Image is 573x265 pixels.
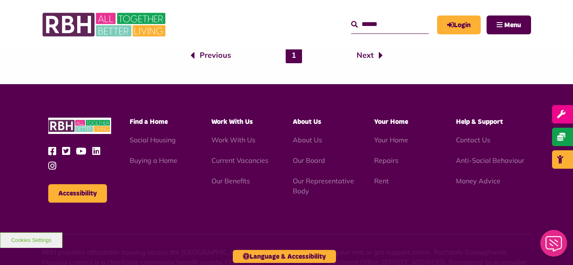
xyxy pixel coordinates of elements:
a: About Us [293,136,322,144]
a: Work With Us [211,136,255,144]
a: 1 [286,47,302,63]
button: Language & Accessibility [233,250,336,263]
a: Buying a Home [130,156,177,165]
span: Help & Support [456,118,503,125]
span: Work With Us [211,118,253,125]
img: RBH [42,8,168,41]
a: Our Benefits [211,177,250,185]
span: Your Home [374,118,408,125]
a: Next page [357,50,383,61]
a: Repairs [374,156,398,165]
a: Your Home [374,136,408,144]
span: About Us [293,118,321,125]
span: Find a Home [130,118,168,125]
a: Rent [374,177,389,185]
a: Our Representative Body [293,177,354,195]
a: Our Board [293,156,325,165]
a: MyRBH [437,15,481,34]
a: Current Vacancies [211,156,268,165]
a: Previous page [190,50,231,61]
a: Anti-Social Behaviour [456,156,524,165]
a: Contact Us [456,136,490,144]
a: Social Housing - open in a new tab [130,136,176,144]
input: Search [351,15,429,33]
iframe: Netcall Web Assistant for live chat [535,227,573,265]
button: Navigation [487,15,531,34]
a: Money Advice [456,177,500,185]
button: Accessibility [48,184,107,203]
span: Menu [504,22,521,28]
img: RBH [48,118,111,134]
